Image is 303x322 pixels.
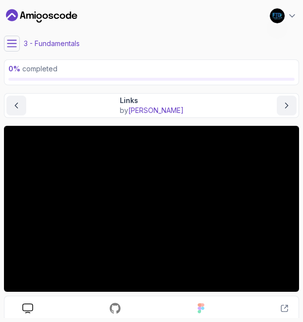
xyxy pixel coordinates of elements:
p: by [120,106,184,115]
button: next content [277,96,297,115]
button: previous content [6,96,26,115]
span: completed [8,64,57,73]
span: 0 % [8,64,20,73]
img: user profile image [270,8,285,23]
button: user profile image [269,8,297,24]
a: course slides [14,303,41,314]
span: [PERSON_NAME] [128,106,184,114]
p: 3 - Fundamentals [24,39,80,49]
a: Dashboard [6,8,77,24]
p: Links [120,96,184,106]
iframe: chat widget [242,260,303,307]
